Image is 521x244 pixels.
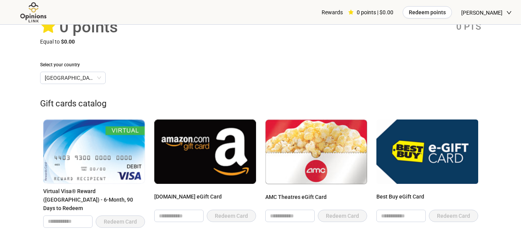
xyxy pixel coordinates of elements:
img: Amazon.com eGift Card [154,119,256,183]
span: United States [45,72,101,84]
span: down [506,10,512,15]
div: Select your country [40,61,481,69]
div: 0 PTS [385,20,481,33]
div: Best Buy eGift Card [376,192,478,207]
img: Virtual Visa® Reward (United States) - 6-Month, 90 Days to Redeem [43,119,145,183]
div: Virtual Visa® Reward ([GEOGRAPHIC_DATA]) - 6-Month, 90 Days to Redeem [43,187,145,212]
img: Best Buy eGift Card [376,119,478,183]
div: [DOMAIN_NAME] eGift Card [154,192,256,207]
div: Gift cards catalog [40,97,481,111]
button: Redeem points [403,6,452,19]
span: 0 points [59,17,118,36]
div: Equal to [40,37,118,46]
span: Redeem points [409,8,446,17]
span: star [348,10,354,15]
img: AMC Theatres eGift Card [265,119,367,184]
strong: $0.00 [61,39,75,45]
span: star [40,18,56,34]
div: AMC Theatres eGift Card [265,193,367,207]
span: [PERSON_NAME] [461,0,502,25]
